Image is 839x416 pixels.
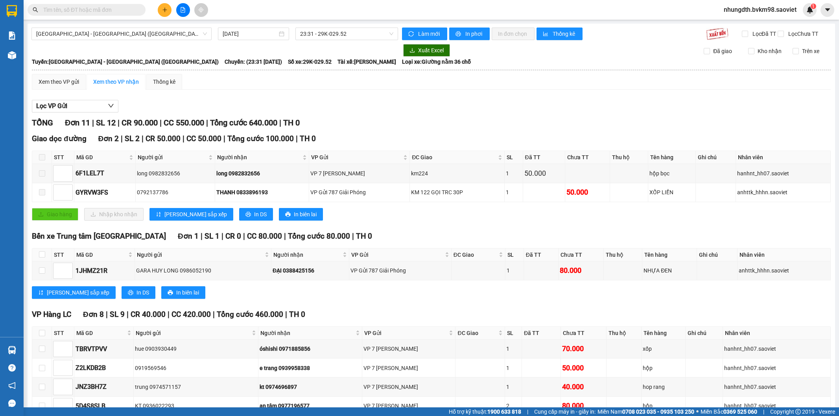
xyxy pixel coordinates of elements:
th: Tên hàng [642,327,686,340]
span: CR 40.000 [131,310,166,319]
span: Hà Nội - Lào Cai - Sapa (Giường) [36,28,207,40]
div: VP 7 [PERSON_NAME] [363,364,454,372]
th: Thu hộ [610,151,648,164]
td: VP 7 Phạm Văn Đồng [362,397,455,416]
span: | [221,232,223,241]
strong: 1900 633 818 [487,409,521,415]
div: long 0982832656 [216,169,308,178]
span: | [285,310,287,319]
div: óshishi 0971885856 [260,344,361,353]
span: | [168,310,170,319]
b: Tuyến: [GEOGRAPHIC_DATA] - [GEOGRAPHIC_DATA] ([GEOGRAPHIC_DATA]) [32,59,219,65]
span: plus [162,7,168,13]
div: 2 [506,401,520,410]
span: bar-chart [543,31,549,37]
span: | [296,134,298,143]
div: Xem theo VP nhận [93,77,139,86]
span: CC 80.000 [247,232,282,241]
span: aim [198,7,204,13]
td: Z2LKDB2B [74,359,134,377]
th: Chưa TT [561,327,606,340]
span: TH 0 [300,134,316,143]
img: 9k= [706,28,728,40]
span: printer [285,212,291,218]
div: 1 [506,188,522,197]
th: Đã TT [522,327,561,340]
span: Thống kê [553,29,576,38]
div: 40.000 [562,381,605,392]
td: JNZ3BH7Z [74,377,134,396]
span: Mã GD [76,250,127,259]
span: Lọc VP Gửi [36,101,67,111]
div: VP 7 [PERSON_NAME] [363,344,454,353]
div: hanhnt_hh07.saoviet [724,401,829,410]
div: JNZ3BH7Z [76,382,132,392]
span: | [201,232,203,241]
span: Xuất Excel [418,46,444,55]
div: 1 [506,364,520,372]
span: copyright [795,409,801,414]
span: Chuyến: (23:31 [DATE]) [225,57,282,66]
span: SL 2 [125,134,140,143]
span: | [121,134,123,143]
span: | [213,310,215,319]
span: | [223,134,225,143]
span: SL 12 [96,118,116,127]
td: VP Gửi 787 Giải Phóng [349,261,451,280]
td: 6F1LEL7T [74,164,136,183]
span: [PERSON_NAME] sắp xếp [164,210,227,219]
div: KM 122 GỌI TRC 30P [411,188,503,197]
span: | [243,232,245,241]
th: Ghi chú [697,248,738,261]
div: 1 [506,169,522,178]
div: 80.000 [560,265,603,276]
span: Người gửi [138,153,207,162]
span: TH 0 [289,310,305,319]
div: an tâm 0977196577 [260,401,361,410]
th: STT [52,151,74,164]
div: hop rang [643,383,684,391]
td: VP Gửi 787 Giải Phóng [309,183,410,202]
span: [PERSON_NAME] sắp xếp [47,288,109,297]
button: sort-ascending[PERSON_NAME] sắp xếp [32,286,116,299]
button: printerIn biên lai [161,286,205,299]
strong: 0708 023 035 - 0935 103 250 [622,409,694,415]
sup: 1 [811,4,816,9]
div: hue 0903930449 [135,344,257,353]
img: warehouse-icon [8,346,16,354]
span: Mã GD [76,153,127,162]
span: notification [8,382,16,389]
span: Lọc Đã TT [749,29,777,38]
div: hộp [643,364,684,372]
td: 5D4S8SLB [74,397,134,416]
div: VP 7 [PERSON_NAME] [310,169,408,178]
span: Tổng cước 80.000 [288,232,350,241]
span: SL 1 [205,232,219,241]
span: Miền Bắc [701,407,757,416]
div: GARA HUY LONG 0986052190 [136,266,270,275]
button: bar-chartThống kê [537,28,583,40]
div: km224 [411,169,503,178]
span: In phơi [465,29,483,38]
div: 50.000 [566,187,609,198]
div: hanhnt_hh07.saoviet [724,383,829,391]
div: 70.000 [562,343,605,354]
span: ĐC Giao [457,329,496,337]
div: THANH 0833896193 [216,188,308,197]
span: Số xe: 29K-029.52 [288,57,332,66]
th: SL [505,248,524,261]
span: TH 0 [283,118,300,127]
div: xốp [643,344,684,353]
div: 1 [506,344,520,353]
th: Đã TT [523,151,565,164]
div: 50.000 [562,363,605,374]
span: Lọc Chưa TT [785,29,819,38]
td: TBRVTPVV [74,340,134,359]
img: logo-vxr [7,5,17,17]
button: downloadXuất Excel [403,44,450,57]
div: hộp bọc [649,169,694,178]
div: hanhnt_hh07.saoviet [724,364,829,372]
span: ⚪️ [696,410,699,413]
button: syncLàm mới [402,28,447,40]
span: Đơn 11 [65,118,90,127]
